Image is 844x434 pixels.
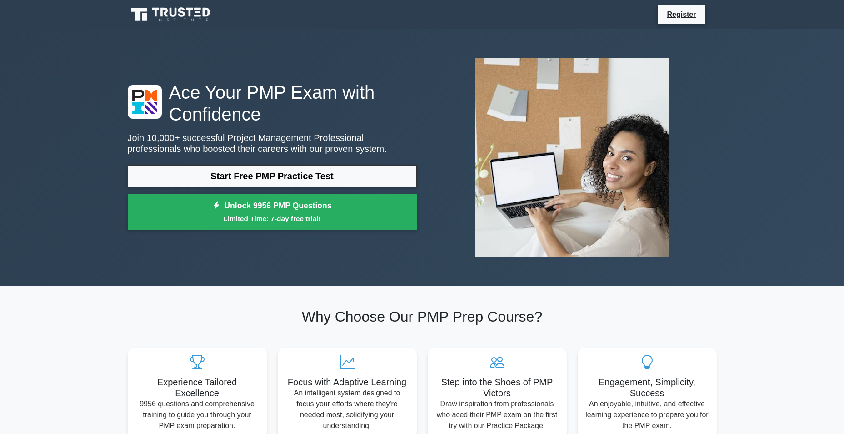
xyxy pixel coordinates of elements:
[135,399,260,431] p: 9956 questions and comprehensive training to guide you through your PMP exam preparation.
[585,399,709,431] p: An enjoyable, intuitive, and effective learning experience to prepare you for the PMP exam.
[435,399,559,431] p: Draw inspiration from professionals who aced their PMP exam on the first try with our Practice Pa...
[128,194,417,230] a: Unlock 9956 PMP QuestionsLimited Time: 7-day free trial!
[435,377,559,399] h5: Step into the Shoes of PMP Victors
[128,308,717,325] h2: Why Choose Our PMP Prep Course?
[585,377,709,399] h5: Engagement, Simplicity, Success
[661,9,701,20] a: Register
[128,165,417,187] a: Start Free PMP Practice Test
[285,388,410,431] p: An intelligent system designed to focus your efforts where they're needed most, solidifying your ...
[285,377,410,388] h5: Focus with Adaptive Learning
[139,213,405,224] small: Limited Time: 7-day free trial!
[128,132,417,154] p: Join 10,000+ successful Project Management Professional professionals who boosted their careers w...
[128,81,417,125] h1: Ace Your PMP Exam with Confidence
[135,377,260,399] h5: Experience Tailored Excellence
